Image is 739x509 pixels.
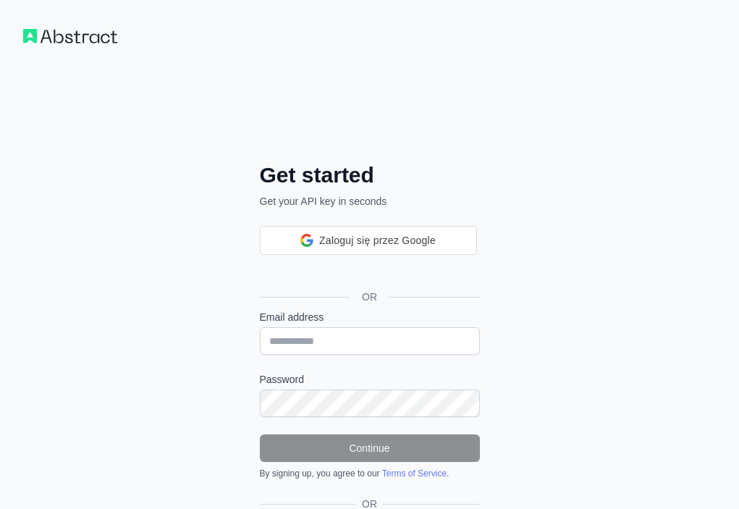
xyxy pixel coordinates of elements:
[253,253,484,285] iframe: Przycisk Zaloguj się przez Google
[260,194,480,209] p: Get your API key in seconds
[260,310,480,324] label: Email address
[260,434,480,462] button: Continue
[23,29,117,43] img: Workflow
[350,290,389,304] span: OR
[260,162,480,188] h2: Get started
[260,226,477,255] div: Zaloguj się przez Google
[382,468,447,479] a: Terms of Service
[260,372,480,387] label: Password
[319,233,436,248] span: Zaloguj się przez Google
[260,468,480,479] div: By signing up, you agree to our .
